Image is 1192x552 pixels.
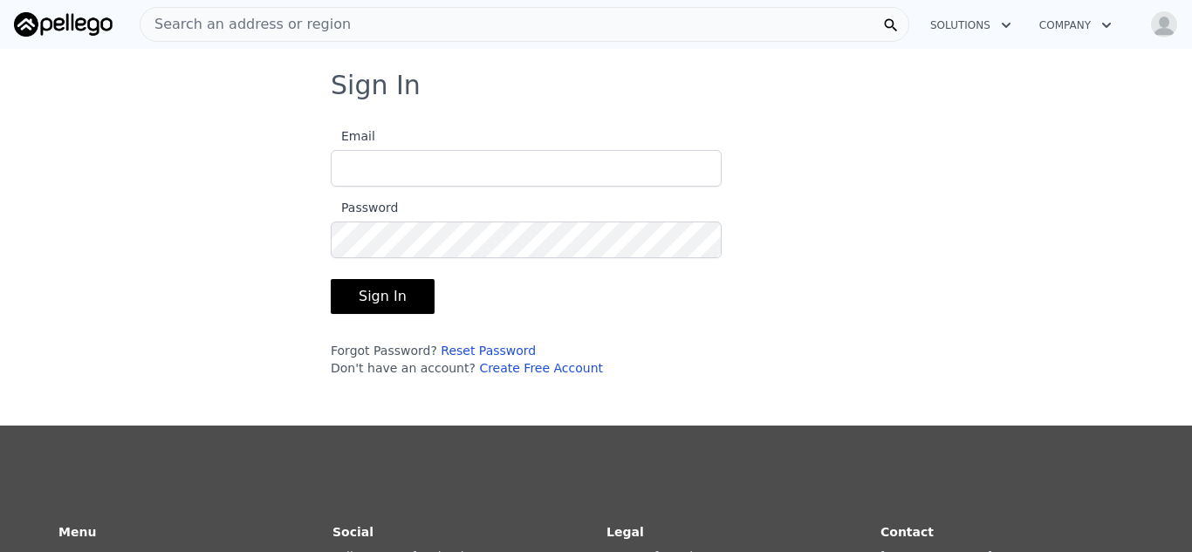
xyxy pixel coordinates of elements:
[331,201,398,215] span: Password
[331,221,722,258] input: Password
[1025,10,1126,41] button: Company
[331,150,722,187] input: Email
[441,344,536,358] a: Reset Password
[916,10,1025,41] button: Solutions
[331,342,722,377] div: Forgot Password? Don't have an account?
[331,279,435,314] button: Sign In
[331,70,861,101] h3: Sign In
[58,525,96,539] strong: Menu
[332,525,373,539] strong: Social
[1150,10,1178,38] img: avatar
[331,129,375,143] span: Email
[880,525,934,539] strong: Contact
[14,12,113,37] img: Pellego
[140,14,351,35] span: Search an address or region
[479,361,603,375] a: Create Free Account
[606,525,644,539] strong: Legal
